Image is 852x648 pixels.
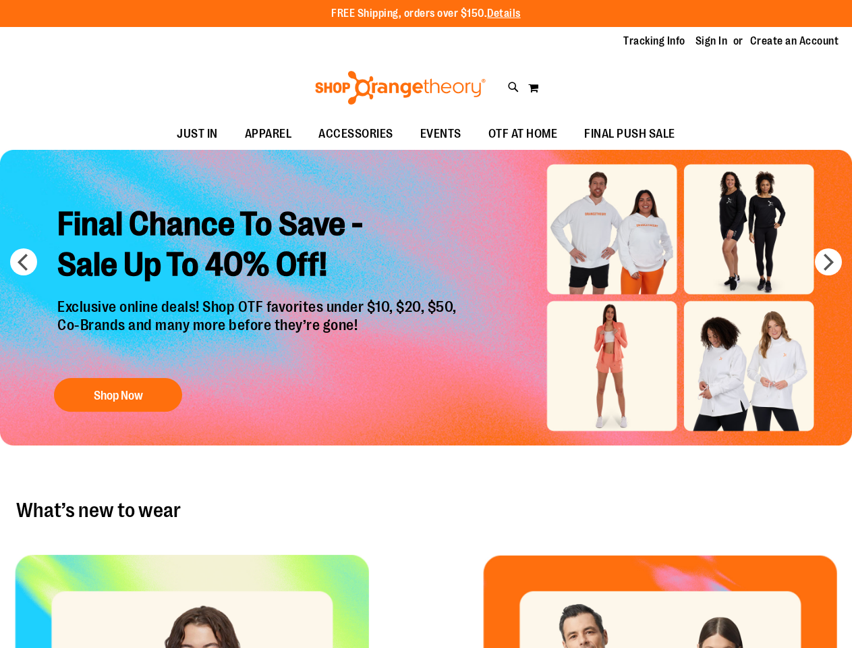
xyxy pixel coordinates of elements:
span: EVENTS [420,119,461,149]
img: Shop Orangetheory [313,71,488,105]
a: Create an Account [750,34,839,49]
span: ACCESSORIES [318,119,393,149]
a: FINAL PUSH SALE [571,119,689,150]
button: prev [10,248,37,275]
a: Tracking Info [623,34,685,49]
a: OTF AT HOME [475,119,571,150]
span: APPAREL [245,119,292,149]
span: FINAL PUSH SALE [584,119,675,149]
p: FREE Shipping, orders over $150. [331,6,521,22]
a: Sign In [695,34,728,49]
span: OTF AT HOME [488,119,558,149]
a: ACCESSORIES [305,119,407,150]
p: Exclusive online deals! Shop OTF favorites under $10, $20, $50, Co-Brands and many more before th... [47,298,470,364]
a: APPAREL [231,119,306,150]
h2: What’s new to wear [16,500,836,521]
a: Details [487,7,521,20]
a: EVENTS [407,119,475,150]
a: Final Chance To Save -Sale Up To 40% Off! Exclusive online deals! Shop OTF favorites under $10, $... [47,194,470,418]
button: next [815,248,842,275]
h2: Final Chance To Save - Sale Up To 40% Off! [47,194,470,298]
button: Shop Now [54,378,182,412]
span: JUST IN [177,119,218,149]
a: JUST IN [163,119,231,150]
